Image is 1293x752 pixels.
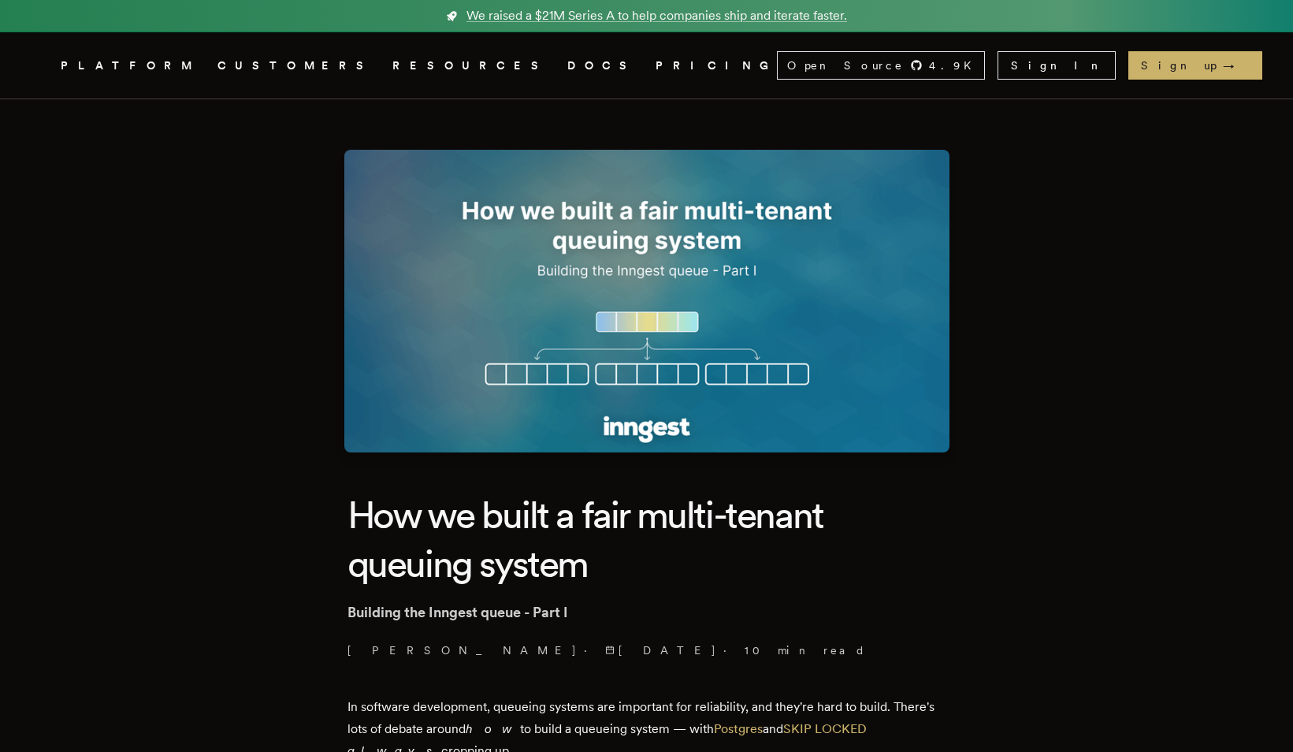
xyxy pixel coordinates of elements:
span: 4.9 K [929,58,981,73]
nav: Global [17,32,1277,99]
a: DOCS [567,56,637,76]
span: Open Source [787,58,904,73]
a: Postgres [714,721,763,736]
h1: How we built a fair multi-tenant queuing system [347,490,946,589]
p: Building the Inngest queue - Part I [347,601,946,624]
p: · · [347,642,946,658]
span: [DATE] [605,642,717,658]
a: SKIP LOCKED [783,721,867,736]
span: 10 min read [745,642,866,658]
a: PRICING [656,56,777,76]
a: [PERSON_NAME] [347,642,578,658]
em: how [466,721,520,736]
button: RESOURCES [392,56,548,76]
img: Featured image for How we built a fair multi-tenant queuing system blog post [344,150,949,452]
a: Sign In [998,51,1116,80]
a: Sign up [1128,51,1262,80]
span: → [1223,58,1250,73]
a: CUSTOMERS [217,56,373,76]
span: We raised a $21M Series A to help companies ship and iterate faster. [466,6,847,25]
button: PLATFORM [61,56,199,76]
